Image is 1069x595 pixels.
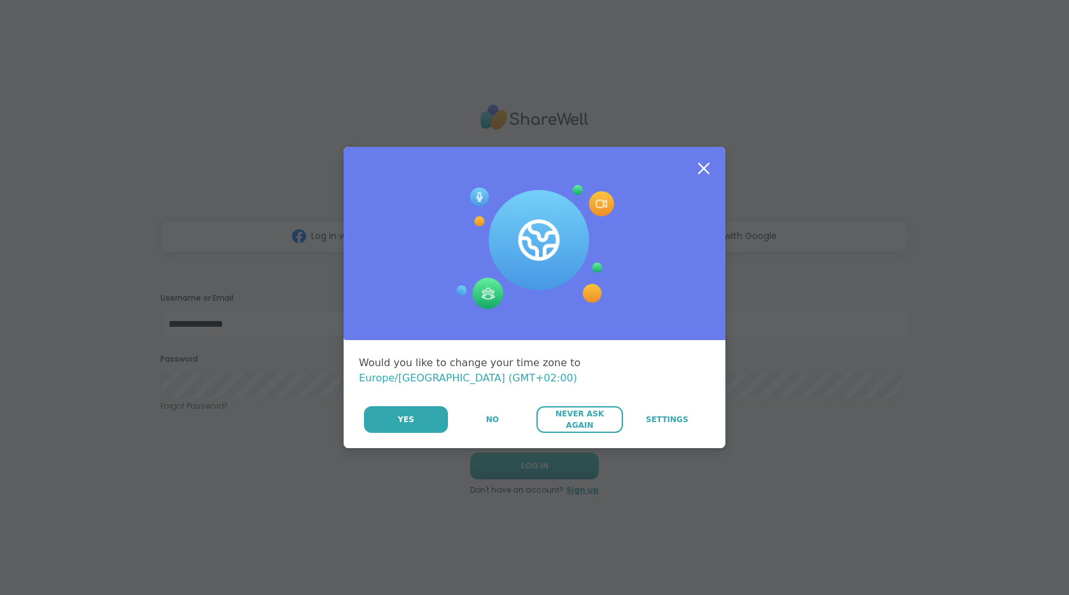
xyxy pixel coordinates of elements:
span: Yes [398,414,414,425]
span: Settings [646,414,688,425]
button: Never Ask Again [536,406,622,433]
div: Would you like to change your time zone to [359,355,710,386]
img: Session Experience [455,185,614,310]
button: Yes [364,406,448,433]
span: No [486,414,499,425]
button: No [449,406,535,433]
span: Europe/[GEOGRAPHIC_DATA] (GMT+02:00) [359,372,577,384]
a: Settings [624,406,710,433]
span: Never Ask Again [543,408,616,431]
